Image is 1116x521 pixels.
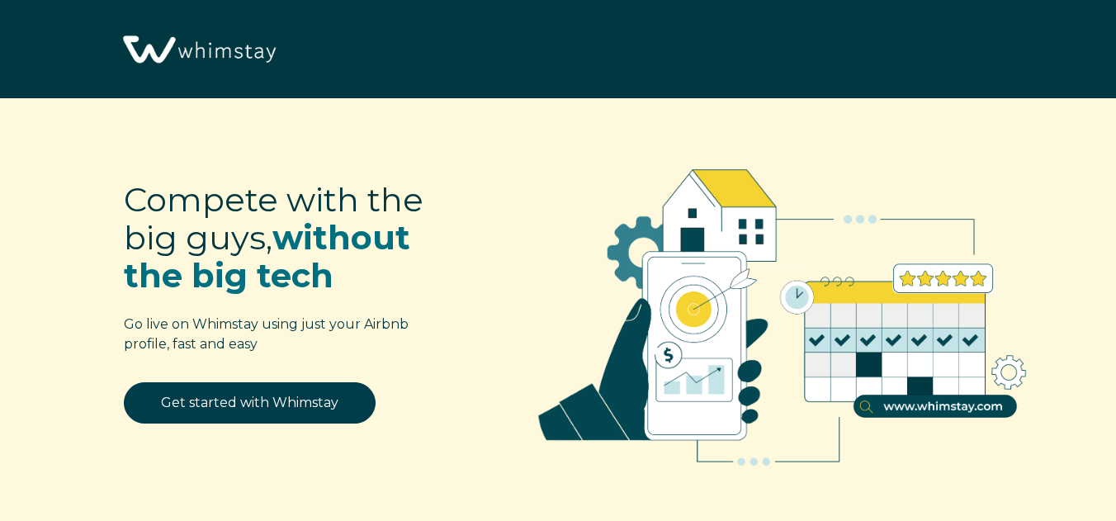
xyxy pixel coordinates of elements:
span: Compete with the big guys, [124,179,423,296]
img: RBO Ilustrations-02 [499,123,1066,495]
img: Whimstay Logo-02 1 [116,8,281,92]
a: Get started with Whimstay [124,382,376,424]
span: Go live on Whimstay using just your Airbnb profile, fast and easy [124,316,409,352]
span: without the big tech [124,217,410,296]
